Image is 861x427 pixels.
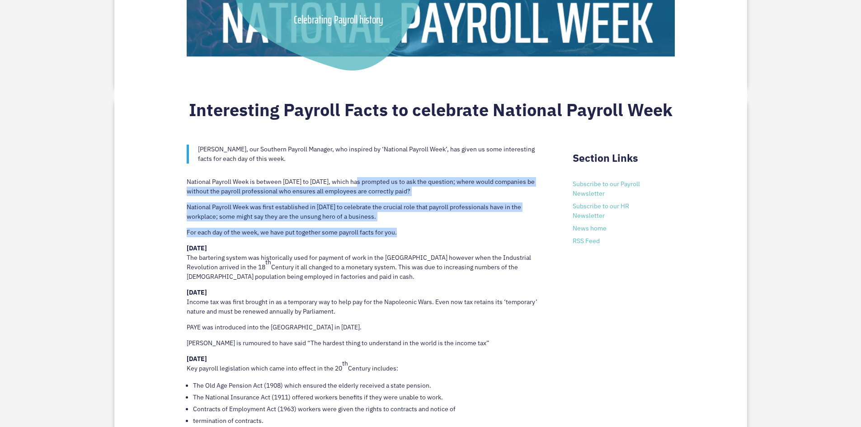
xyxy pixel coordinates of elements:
p: National Payroll Week is between [DATE] to [DATE], which has prompted us to ask the question; whe... [187,177,546,202]
strong: [DATE] [187,355,207,363]
p: [PERSON_NAME] is rumoured to have said “The hardest thing to understand in the world is the incom... [187,338,546,354]
h2: Interesting Payroll Facts to celebrate National Payroll Week [187,99,675,125]
sup: th [265,258,271,266]
p: PAYE was introduced into the [GEOGRAPHIC_DATA] in [DATE]. [187,323,546,338]
p: For each day of the week, we have put together some payroll facts for you. [187,228,546,244]
p: National Payroll Week was first established in [DATE] to celebrate the crucial role that payroll ... [187,202,546,228]
p: Key payroll legislation which came into effect in the 20 Century includes: [187,354,546,380]
a: Subscribe to our HR Newsletter [573,202,629,220]
a: News home [573,224,607,232]
p: [PERSON_NAME], our Southern Payroll Manager, who inspired by ‘National Payroll Week’, has given u... [198,145,546,164]
p: Income tax was first brought in as a temporary way to help pay for the Napoleonic Wars. Even now ... [187,288,546,323]
h2: Section Links [573,152,674,169]
li: The National Insurance Act (1911) offered workers benefits if they were unable to work. [193,391,546,403]
p: The bartering system was historically used for payment of work in the [GEOGRAPHIC_DATA] however w... [187,244,546,288]
li: Contracts of Employment Act (1963) workers were given the rights to contracts and notice of [193,403,546,415]
strong: [DATE] [187,244,207,252]
a: RSS Feed [573,237,600,245]
strong: [DATE] [187,288,207,296]
sup: th [342,359,348,367]
li: termination of contracts. [193,415,546,427]
a: Subscribe to our Payroll Newsletter [573,180,640,197]
li: The Old Age Pension Act (1908) which ensured the elderly received a state pension. [193,380,546,391]
div: Celebrating Payroll history [294,11,391,28]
